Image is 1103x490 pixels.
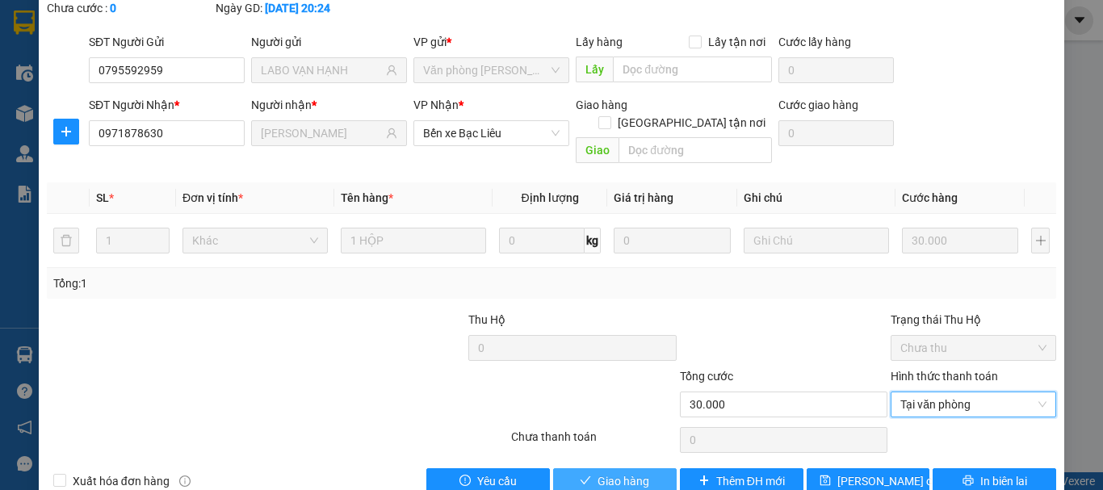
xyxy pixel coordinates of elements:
[778,120,894,146] input: Cước giao hàng
[576,98,627,111] span: Giao hàng
[192,228,318,253] span: Khác
[89,96,245,114] div: SĐT Người Nhận
[468,313,505,326] span: Thu Hộ
[778,36,851,48] label: Cước lấy hàng
[265,2,330,15] b: [DATE] 20:24
[341,191,393,204] span: Tên hàng
[778,98,858,111] label: Cước giao hàng
[110,2,116,15] b: 0
[386,128,397,139] span: user
[251,33,407,51] div: Người gửi
[585,228,601,253] span: kg
[477,472,517,490] span: Yêu cầu
[680,370,733,383] span: Tổng cước
[614,228,730,253] input: 0
[891,370,998,383] label: Hình thức thanh toán
[613,57,772,82] input: Dọc đường
[386,65,397,76] span: user
[459,475,471,488] span: exclamation-circle
[251,96,407,114] div: Người nhận
[716,472,785,490] span: Thêm ĐH mới
[737,182,895,214] th: Ghi chú
[341,228,486,253] input: VD: Bàn, Ghế
[576,57,613,82] span: Lấy
[891,311,1056,329] div: Trạng thái Thu Hộ
[980,472,1027,490] span: In biên lai
[182,191,243,204] span: Đơn vị tính
[413,33,569,51] div: VP gửi
[820,475,831,488] span: save
[744,228,889,253] input: Ghi Chú
[598,472,649,490] span: Giao hàng
[576,36,623,48] span: Lấy hàng
[576,137,619,163] span: Giao
[1031,228,1050,253] button: plus
[53,274,427,292] div: Tổng: 1
[902,228,1018,253] input: 0
[837,472,991,490] span: [PERSON_NAME] chuyển hoàn
[702,33,772,51] span: Lấy tận nơi
[261,61,383,79] input: Tên người gửi
[413,98,459,111] span: VP Nhận
[423,121,560,145] span: Bến xe Bạc Liêu
[614,191,673,204] span: Giá trị hàng
[619,137,772,163] input: Dọc đường
[902,191,958,204] span: Cước hàng
[900,392,1046,417] span: Tại văn phòng
[580,475,591,488] span: check
[261,124,383,142] input: Tên người nhận
[423,58,560,82] span: Văn phòng Hồ Chí Minh
[963,475,974,488] span: printer
[778,57,894,83] input: Cước lấy hàng
[698,475,710,488] span: plus
[510,428,678,456] div: Chưa thanh toán
[53,119,79,144] button: plus
[179,475,191,487] span: info-circle
[611,114,772,132] span: [GEOGRAPHIC_DATA] tận nơi
[54,125,78,138] span: plus
[53,228,79,253] button: delete
[96,191,109,204] span: SL
[89,33,245,51] div: SĐT Người Gửi
[66,472,176,490] span: Xuất hóa đơn hàng
[521,191,578,204] span: Định lượng
[900,336,1046,360] span: Chưa thu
